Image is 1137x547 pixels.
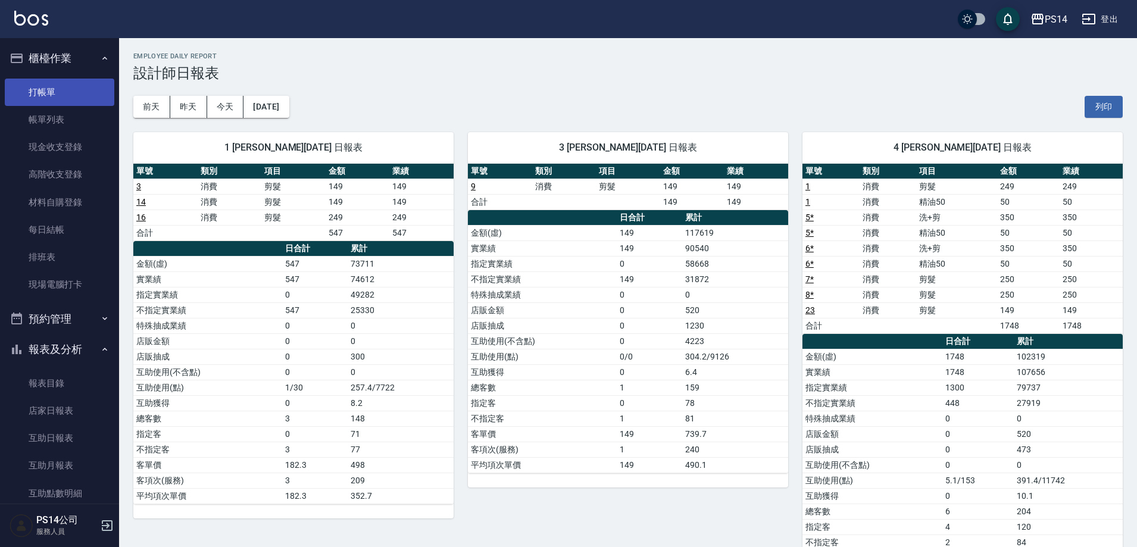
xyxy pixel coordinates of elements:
[468,364,617,380] td: 互助獲得
[282,256,348,271] td: 547
[682,457,788,473] td: 490.1
[682,349,788,364] td: 304.2/9126
[5,370,114,397] a: 報表目錄
[532,179,596,194] td: 消費
[5,43,114,74] button: 櫃檯作業
[468,349,617,364] td: 互助使用(點)
[997,302,1060,318] td: 149
[617,256,682,271] td: 0
[282,426,348,442] td: 0
[348,442,454,457] td: 77
[5,133,114,161] a: 現金收支登錄
[282,457,348,473] td: 182.3
[348,395,454,411] td: 8.2
[468,426,617,442] td: 客單價
[942,473,1013,488] td: 5.1/153
[5,304,114,335] button: 預約管理
[682,271,788,287] td: 31872
[282,287,348,302] td: 0
[282,411,348,426] td: 3
[348,287,454,302] td: 49282
[133,411,282,426] td: 總客數
[682,302,788,318] td: 520
[997,225,1060,240] td: 50
[133,287,282,302] td: 指定實業績
[802,349,942,364] td: 金額(虛)
[348,349,454,364] td: 300
[997,179,1060,194] td: 249
[660,194,724,210] td: 149
[997,210,1060,225] td: 350
[916,287,997,302] td: 剪髮
[617,395,682,411] td: 0
[942,426,1013,442] td: 0
[617,333,682,349] td: 0
[1060,256,1123,271] td: 50
[682,426,788,442] td: 739.7
[1014,411,1123,426] td: 0
[860,287,917,302] td: 消費
[724,194,788,210] td: 149
[617,364,682,380] td: 0
[468,164,788,210] table: a dense table
[997,240,1060,256] td: 350
[802,380,942,395] td: 指定實業績
[36,514,97,526] h5: PS14公司
[682,411,788,426] td: 81
[198,210,262,225] td: 消費
[468,411,617,426] td: 不指定客
[724,179,788,194] td: 149
[282,380,348,395] td: 1/30
[942,380,1013,395] td: 1300
[261,210,326,225] td: 剪髮
[468,256,617,271] td: 指定實業績
[860,194,917,210] td: 消費
[682,240,788,256] td: 90540
[860,225,917,240] td: 消費
[997,256,1060,271] td: 50
[724,164,788,179] th: 業績
[1060,164,1123,179] th: 業績
[802,442,942,457] td: 店販抽成
[1014,364,1123,380] td: 107656
[389,194,454,210] td: 149
[942,519,1013,535] td: 4
[5,397,114,424] a: 店家日報表
[468,287,617,302] td: 特殊抽成業績
[802,411,942,426] td: 特殊抽成業績
[682,380,788,395] td: 159
[5,161,114,188] a: 高階收支登錄
[468,194,532,210] td: 合計
[468,271,617,287] td: 不指定實業績
[1014,395,1123,411] td: 27919
[133,380,282,395] td: 互助使用(點)
[1014,426,1123,442] td: 520
[942,504,1013,519] td: 6
[198,164,262,179] th: 類別
[5,271,114,298] a: 現場電腦打卡
[617,411,682,426] td: 1
[802,457,942,473] td: 互助使用(不含點)
[468,318,617,333] td: 店販抽成
[136,212,146,222] a: 16
[802,164,860,179] th: 單號
[1060,302,1123,318] td: 149
[282,364,348,380] td: 0
[133,271,282,287] td: 實業績
[682,225,788,240] td: 117619
[682,395,788,411] td: 78
[468,225,617,240] td: 金額(虛)
[617,380,682,395] td: 1
[348,488,454,504] td: 352.7
[802,504,942,519] td: 總客數
[1014,380,1123,395] td: 79737
[348,271,454,287] td: 74612
[942,442,1013,457] td: 0
[942,411,1013,426] td: 0
[916,179,997,194] td: 剪髮
[860,210,917,225] td: 消費
[326,179,390,194] td: 149
[133,333,282,349] td: 店販金額
[802,395,942,411] td: 不指定實業績
[1085,96,1123,118] button: 列印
